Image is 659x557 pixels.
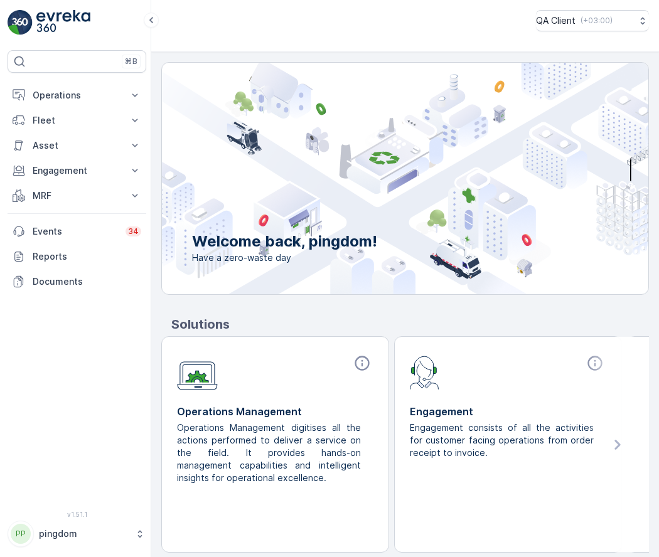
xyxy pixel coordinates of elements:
img: module-icon [410,354,439,390]
button: PPpingdom [8,521,146,547]
p: Solutions [171,315,649,334]
button: QA Client(+03:00) [536,10,649,31]
p: Events [33,225,118,238]
img: logo_light-DOdMpM7g.png [36,10,90,35]
p: Documents [33,275,141,288]
p: Welcome back, pingdom! [192,231,377,252]
span: Have a zero-waste day [192,252,377,264]
p: Operations [33,89,121,102]
span: v 1.51.1 [8,511,146,518]
p: ( +03:00 ) [581,16,613,26]
a: Events34 [8,219,146,244]
p: Operations Management digitises all the actions performed to deliver a service on the field. It p... [177,422,363,484]
p: QA Client [536,14,576,27]
p: MRF [33,189,121,202]
img: module-icon [177,354,218,390]
img: city illustration [105,63,648,294]
p: Engagement consists of all the activities for customer facing operations from order receipt to in... [410,422,596,459]
button: Operations [8,83,146,108]
button: Asset [8,133,146,158]
p: Fleet [33,114,121,127]
p: 34 [128,226,139,236]
a: Documents [8,269,146,294]
p: Engagement [410,404,606,419]
button: Engagement [8,158,146,183]
button: MRF [8,183,146,208]
p: Reports [33,250,141,263]
p: Operations Management [177,404,373,419]
img: logo [8,10,33,35]
a: Reports [8,244,146,269]
button: Fleet [8,108,146,133]
div: PP [11,524,31,544]
p: Asset [33,139,121,152]
p: ⌘B [125,56,137,66]
p: pingdom [39,528,129,540]
p: Engagement [33,164,121,177]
